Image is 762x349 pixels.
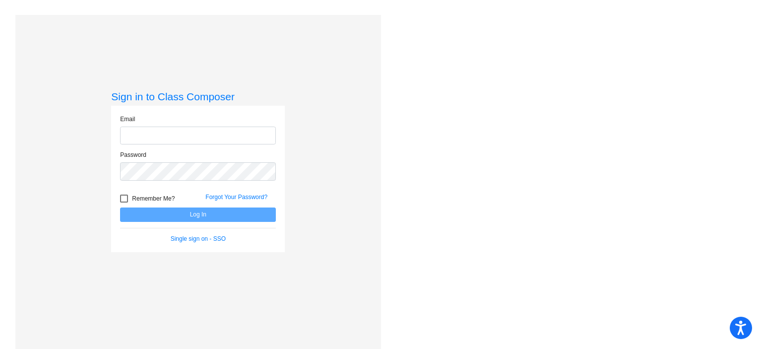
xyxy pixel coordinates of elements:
label: Email [120,115,135,124]
button: Log In [120,208,276,222]
a: Forgot Your Password? [205,194,267,201]
span: Remember Me? [132,193,175,205]
label: Password [120,150,146,159]
a: Single sign on - SSO [171,235,226,242]
h3: Sign in to Class Composer [111,90,285,103]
